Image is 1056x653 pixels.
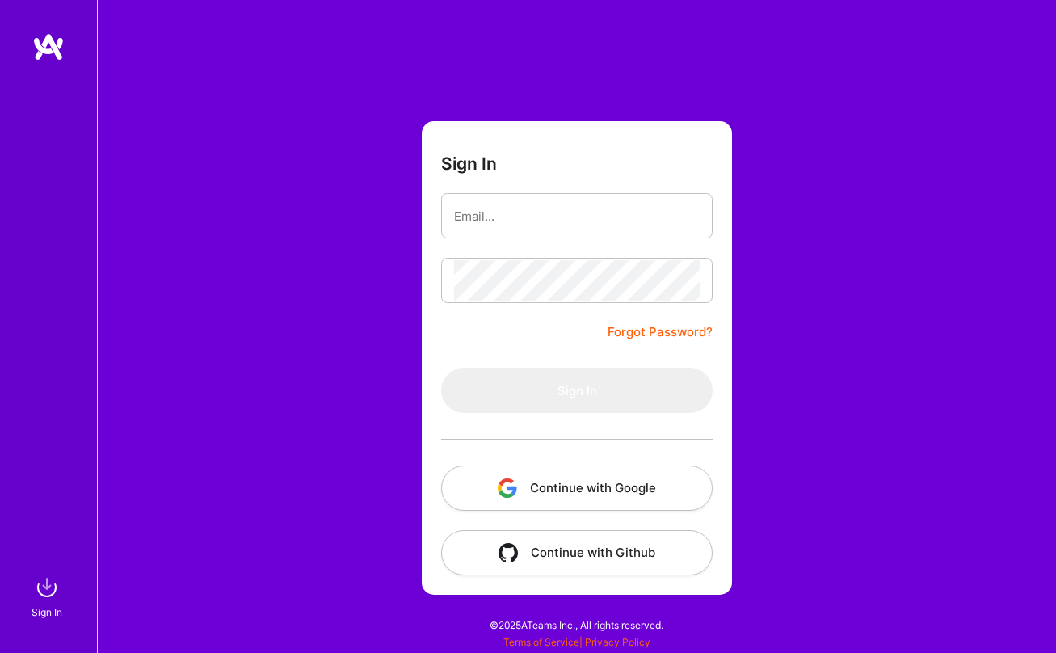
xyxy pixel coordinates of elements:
img: icon [498,478,517,498]
div: Sign In [32,604,62,621]
a: sign inSign In [34,571,63,621]
img: sign in [31,571,63,604]
button: Continue with Google [441,466,713,511]
a: Terms of Service [503,636,579,648]
img: logo [32,32,65,61]
button: Continue with Github [441,530,713,575]
div: © 2025 ATeams Inc., All rights reserved. [97,605,1056,645]
span: | [503,636,650,648]
button: Sign In [441,368,713,413]
img: icon [499,543,518,562]
a: Privacy Policy [585,636,650,648]
h3: Sign In [441,154,497,174]
a: Forgot Password? [608,322,713,342]
input: Email... [454,196,700,237]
